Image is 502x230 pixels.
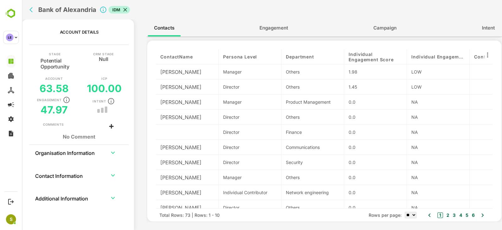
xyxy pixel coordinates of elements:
button: 5 [442,212,446,219]
div: 1.45 [327,84,380,90]
span: Engagement [238,24,266,32]
div: Others [264,114,318,120]
button: expand row [86,193,96,203]
div: Manager [201,174,255,181]
span: contactName [138,54,171,59]
div: [PERSON_NAME] [134,200,197,215]
h5: 63.58 [18,82,47,95]
p: CRM Stage [71,52,92,56]
div: LE [6,34,13,41]
div: Others [264,68,318,75]
div: LOW [389,68,443,75]
div: Network engineering [264,189,318,196]
p: Account [23,77,41,80]
span: Department [264,54,292,59]
div: NA [389,99,443,105]
h1: No Comment [21,134,93,140]
p: Engagement [15,98,40,101]
div: NA [389,159,443,166]
div: IDM [87,6,108,14]
span: Intent [460,24,473,32]
span: Contacts [132,24,152,32]
span: Rows per page: [347,212,380,218]
h5: Null [77,56,86,61]
div: Product Management [264,99,318,105]
p: ICP [79,77,85,80]
h5: Potential Opportunity [19,56,47,70]
span: Persona Level [201,54,235,59]
span: Individual Engagement Score [327,52,380,62]
div: Security [264,159,318,166]
div: Comments [21,122,42,127]
div: Others [264,84,318,90]
button: expand row [86,171,96,180]
div: [PERSON_NAME] [134,64,197,79]
div: Finance [264,129,318,135]
button: 4 [436,212,440,219]
img: BambooboxLogoMark.f1c84d78b4c51b1a7b5f700c9845e183.svg [3,8,19,19]
div: 1.98 [327,68,380,75]
button: 3 [429,212,434,219]
button: Logout [7,197,15,206]
button: 6 [448,212,453,219]
div: Director [201,159,255,166]
div: [PERSON_NAME] [134,95,197,110]
button: expand row [86,148,96,157]
div: full width tabs example [125,19,480,36]
div: [PERSON_NAME] [134,79,197,95]
div: 0.0 [327,129,380,135]
div: 0.0 [327,159,380,166]
th: Additional Information [13,190,80,205]
div: LOW [389,84,443,90]
h5: 47.97 [19,104,46,116]
div: 0.0 [327,144,380,151]
div: 0.0 [327,189,380,196]
div: Manager [201,99,255,105]
button: trend [86,109,88,111]
h2: Bank of Alexandria [16,6,74,14]
div: Total Rows: 73 | Rows: 1 - 10 [137,212,198,218]
div: Communications [264,144,318,151]
div: Others [264,204,318,211]
div: Director [201,84,255,90]
span: Campaign [351,24,375,32]
button: 1 [415,212,421,218]
div: Others [264,174,318,181]
div: Individual Contributor [201,189,255,196]
div: NA [389,114,443,120]
div: NA [389,204,443,211]
div: [PERSON_NAME] [134,140,197,155]
div: NA [389,144,443,151]
div: NA [389,174,443,181]
div: Director [201,114,255,120]
div: Manager [201,68,255,75]
svg: Click to close Account details panel [77,6,85,14]
div: [PERSON_NAME] [134,170,197,185]
th: Organisation Information [13,145,80,160]
span: Contact Stage [452,54,486,59]
div: Director [201,144,255,151]
p: Account Details [38,30,77,35]
th: Contact Information [13,168,80,183]
div: NA [389,129,443,135]
div: 0.0 [327,114,380,120]
table: collapsible table [13,145,102,213]
span: IDM [87,7,102,13]
div: 0.0 [327,204,380,211]
h5: 100.00 [65,82,100,95]
button: back [6,5,15,14]
p: Intent [71,100,84,103]
p: Stage [27,52,39,56]
span: Individual Engagement Level [389,54,443,59]
div: Director [201,129,255,135]
div: [PERSON_NAME] [134,110,197,125]
div: 0.0 [327,174,380,181]
div: Director [201,204,255,211]
button: 2 [423,212,427,219]
div: 0.0 [327,99,380,105]
div: [PERSON_NAME] [134,185,197,200]
div: [PERSON_NAME] [134,155,197,170]
div: NA [389,189,443,196]
div: S [6,214,16,224]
